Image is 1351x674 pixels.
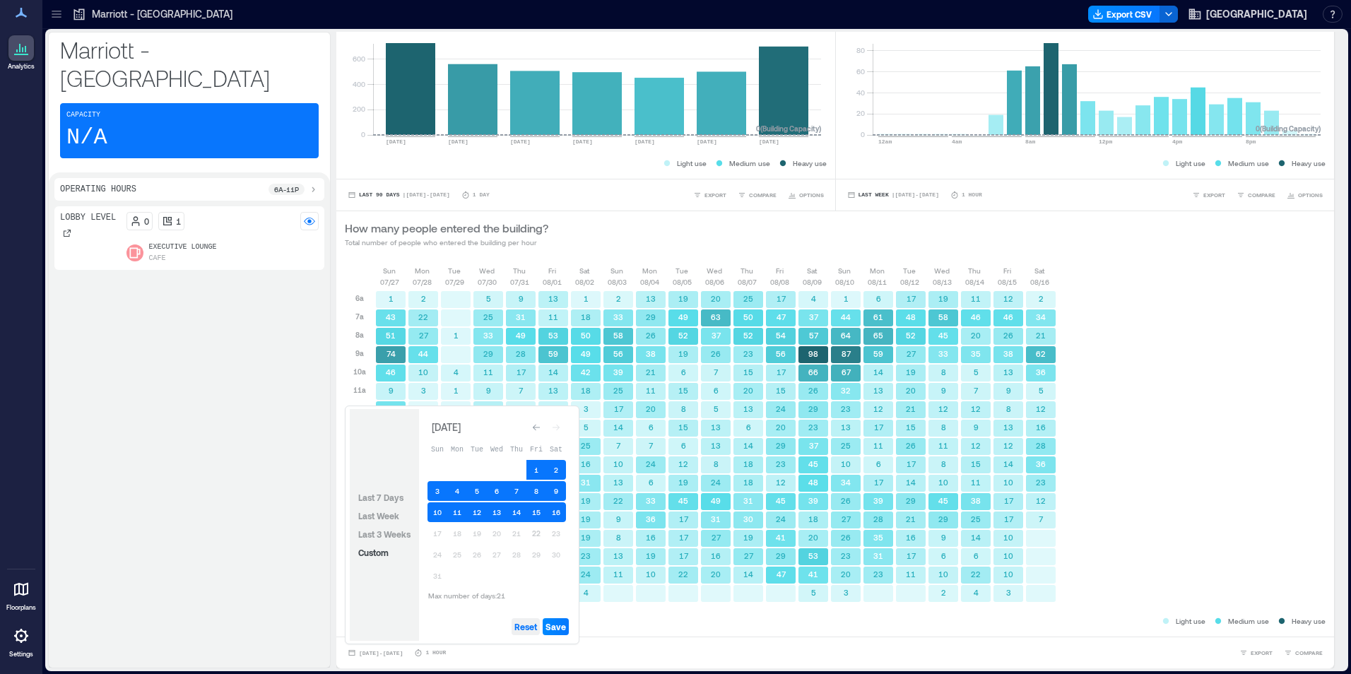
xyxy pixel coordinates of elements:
text: 15 [678,386,688,395]
text: 15 [776,386,786,395]
tspan: 600 [353,54,365,63]
text: 19 [678,349,688,358]
p: Thu [968,265,981,276]
p: 1 Day [473,191,490,199]
p: Operating Hours [60,184,136,195]
tspan: 200 [353,105,365,113]
p: Tue [675,265,688,276]
button: 11 [447,502,467,522]
text: 27 [419,331,429,340]
button: 10 [427,502,447,522]
p: 08/05 [673,276,692,288]
p: Wed [707,265,722,276]
p: Light use [677,158,707,169]
p: Lobby Level [60,212,116,223]
p: Analytics [8,62,35,71]
p: Heavy use [793,158,827,169]
text: 46 [386,367,396,377]
button: EXPORT [690,188,729,202]
p: Mon [870,265,885,276]
text: 56 [613,349,623,358]
text: 1 [454,404,459,413]
text: 50 [581,331,591,340]
text: 23 [841,404,851,413]
p: Wed [934,265,950,276]
text: [DATE] [510,138,531,145]
text: 28 [516,349,526,358]
text: 15 [743,367,753,377]
text: 12 [873,404,883,413]
text: 56 [776,349,786,358]
text: 20 [906,386,916,395]
text: 33 [483,331,493,340]
button: 12 [467,502,487,522]
text: 6 [714,386,719,395]
text: 9 [941,386,946,395]
button: COMPARE [1281,646,1326,660]
p: Thu [741,265,753,276]
text: 74 [387,349,396,358]
text: 17 [777,367,786,377]
text: 43 [386,312,396,321]
button: 4 [447,481,467,501]
text: 8am [1025,138,1036,145]
text: 9 [551,404,556,413]
text: 9 [519,294,524,303]
button: EXPORT [1189,188,1228,202]
p: 8a [355,329,364,341]
text: 6 [681,367,686,377]
button: 7 [507,481,526,501]
text: 25 [743,294,753,303]
button: Last Week |[DATE]-[DATE] [844,188,942,202]
text: 14 [873,367,883,377]
text: 38 [646,349,656,358]
p: Settings [9,650,33,658]
p: 07/28 [413,276,432,288]
button: [DATE]-[DATE] [345,646,406,660]
text: 49 [581,349,591,358]
text: 34 [1036,312,1046,321]
span: COMPARE [1248,191,1275,199]
tspan: 400 [353,80,365,88]
p: Medium use [1228,158,1269,169]
text: 14 [613,422,623,432]
text: 18 [581,312,591,321]
text: 18 [581,386,591,395]
text: 13 [1003,367,1013,377]
text: 23 [743,349,753,358]
text: 8 [941,367,946,377]
p: Sat [807,265,817,276]
text: 1 [454,386,459,395]
p: 07/29 [445,276,464,288]
text: 46 [1003,312,1013,321]
text: 52 [678,331,688,340]
text: 36 [1036,367,1046,377]
text: 17 [614,404,624,413]
span: Reset [514,621,537,632]
text: 26 [711,349,721,358]
text: 4 [811,294,816,303]
button: Last 90 Days |[DATE]-[DATE] [345,188,453,202]
p: 08/11 [868,276,887,288]
text: 17 [777,294,786,303]
text: [DATE] [697,138,717,145]
text: 25 [483,312,493,321]
text: 12am [878,138,892,145]
button: 9 [546,481,566,501]
p: Fri [548,265,556,276]
text: 52 [906,331,916,340]
text: 17 [907,294,916,303]
span: Last 3 Weeks [358,529,411,539]
text: 13 [646,294,656,303]
text: [DATE] [572,138,593,145]
button: EXPORT [1237,646,1275,660]
text: 44 [841,312,851,321]
text: 25 [613,386,623,395]
p: 08/01 [543,276,562,288]
p: Heavy use [1292,158,1326,169]
text: 13 [743,404,753,413]
text: 21 [906,404,916,413]
text: 13 [548,294,558,303]
span: COMPARE [749,191,777,199]
text: 26 [646,331,656,340]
